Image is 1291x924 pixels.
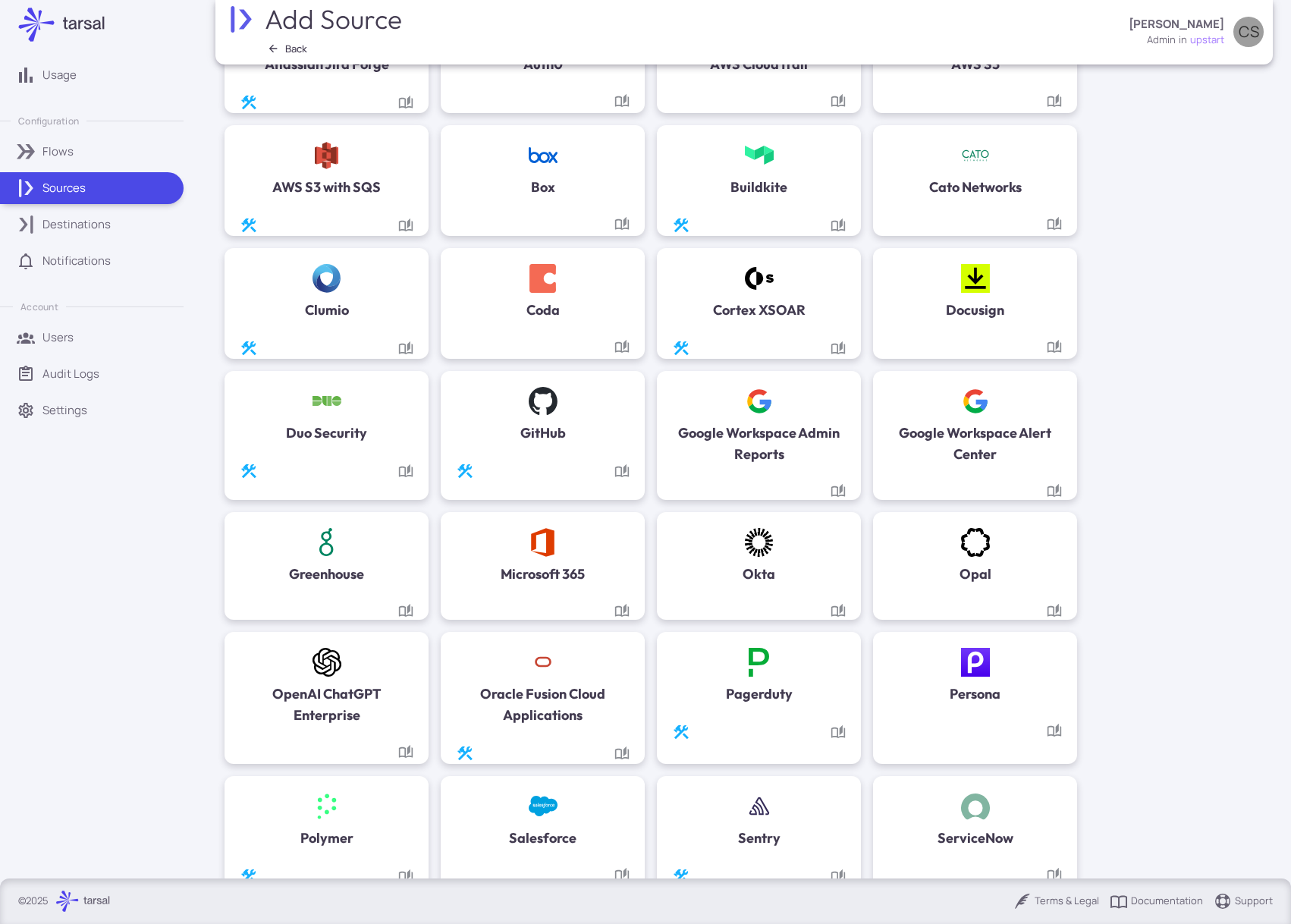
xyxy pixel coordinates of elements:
[398,603,413,618] a: Documentation
[456,684,630,726] h5: Oracle Fusion Cloud Applications
[398,95,413,110] a: Documentation
[745,387,774,416] img: Google Workspace Admin Reports
[614,464,630,479] div: Documentation
[888,423,1062,465] h5: Google Workspace Alert Center
[1110,892,1203,910] a: Documentation
[1047,603,1062,618] a: Documentation
[614,339,630,354] a: Documentation
[730,177,787,198] h5: Buildkite
[286,423,367,444] h5: Duo Security
[18,894,49,909] p: © 2025
[300,828,353,849] h5: Polymer
[745,528,774,557] img: Okta
[265,3,405,35] h2: Add Source
[42,180,86,196] p: Sources
[42,366,99,382] p: Audit Logs
[529,264,558,293] img: Coda
[313,264,341,293] img: Clumio
[1047,723,1062,738] div: Documentation
[398,218,413,233] a: Documentation
[240,216,258,234] div: Beta
[529,387,558,416] img: GitHub
[657,512,861,600] a: OktaOkta
[657,371,861,480] a: Google Workspace Admin ReportsGoogle Workspace Admin Reports
[745,648,774,677] img: Pagerduty
[529,648,558,677] img: Oracle Fusion Cloud Applications
[672,423,846,465] h5: Google Workspace Admin Reports
[529,792,558,821] img: Salesforce
[938,828,1013,849] h5: ServiceNow
[398,744,413,759] a: Documentation
[313,141,341,170] img: AWS S3 with SQS
[831,341,846,356] div: Documentation
[961,387,990,416] img: Google Workspace Alert Center
[1179,33,1187,48] span: in
[738,828,781,849] h5: Sentry
[240,684,413,726] h5: OpenAI ChatGPT Enterprise
[529,141,558,170] img: Box
[657,248,861,336] a: Cortex XSOARCortex XSOAR
[240,462,258,480] div: Beta
[831,869,846,884] div: Documentation
[240,339,258,357] div: Beta
[745,264,774,293] img: Cortex XSOAR
[1013,892,1099,910] a: Terms & Legal
[509,828,576,849] h5: Salesforce
[713,300,806,321] h5: Cortex XSOAR
[726,684,793,705] h5: Pagerduty
[1214,892,1273,910] a: Support
[526,300,560,321] h5: Coda
[614,93,630,108] a: Documentation
[743,564,775,585] h5: Okta
[657,776,861,864] a: SentrySentry
[398,341,413,356] a: Documentation
[873,371,1077,480] a: Google Workspace Alert CenterGoogle Workspace Alert Center
[1239,24,1259,39] span: CS
[1047,867,1062,882] a: Documentation
[961,528,990,557] img: Opal
[946,300,1004,321] h5: Docusign
[398,869,413,884] div: Documentation
[240,867,258,885] div: Beta
[745,792,774,821] img: Sentry
[456,744,474,762] div: Beta
[831,724,846,740] a: Documentation
[225,248,429,336] a: ClumioClumio
[305,300,349,321] h5: Clumio
[831,218,846,233] a: Documentation
[1047,93,1062,108] a: Documentation
[831,483,846,498] a: Documentation
[313,648,341,677] img: OpenAI ChatGPT Enterprise
[657,125,861,213] a: BuildkiteBuildkite
[441,776,645,864] a: SalesforceSalesforce
[1190,33,1224,48] span: upstart
[1047,483,1062,498] div: Documentation
[929,177,1022,198] h5: Cato Networks
[240,93,258,112] div: Beta
[501,564,585,585] h5: Microsoft 365
[262,39,314,58] button: Back
[961,648,990,677] img: Persona
[614,867,630,882] a: Documentation
[398,464,413,479] a: Documentation
[614,746,630,761] div: Documentation
[520,423,566,444] h5: GitHub
[42,67,77,83] p: Usage
[873,125,1077,213] a: Cato NetworksCato Networks
[1047,216,1062,231] a: Documentation
[20,300,58,313] p: Account
[225,632,429,741] a: OpenAI ChatGPT EnterpriseOpenAI ChatGPT Enterprise
[672,339,690,357] div: Beta
[831,603,846,618] div: Documentation
[441,632,645,741] a: Oracle Fusion Cloud ApplicationsOracle Fusion Cloud Applications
